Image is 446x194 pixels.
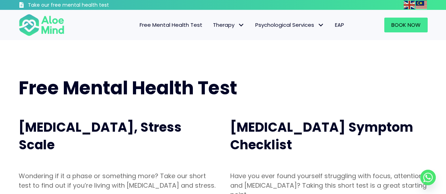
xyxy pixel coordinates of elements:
[230,118,413,154] span: [MEDICAL_DATA] Symptom Checklist
[316,20,326,30] span: Psychological Services: submenu
[335,21,344,29] span: EAP
[404,1,415,9] img: en
[19,171,216,190] p: Wondering if it a phase or something more? Take our short test to find out if you’re living with ...
[19,2,147,10] a: Take our free mental health test
[420,170,436,185] a: Whatsapp
[391,21,421,29] span: Book Now
[416,1,427,9] img: ms
[384,18,428,32] a: Book Now
[19,13,65,37] img: Aloe mind Logo
[19,75,237,101] span: Free Mental Health Test
[140,21,202,29] span: Free Mental Health Test
[330,18,349,32] a: EAP
[404,1,416,9] a: English
[236,20,246,30] span: Therapy: submenu
[19,118,182,154] span: [MEDICAL_DATA], Stress Scale
[250,18,330,32] a: Psychological ServicesPsychological Services: submenu
[213,21,245,29] span: Therapy
[416,1,428,9] a: Malay
[134,18,208,32] a: Free Mental Health Test
[255,21,324,29] span: Psychological Services
[208,18,250,32] a: TherapyTherapy: submenu
[28,2,147,9] h3: Take our free mental health test
[74,18,349,32] nav: Menu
